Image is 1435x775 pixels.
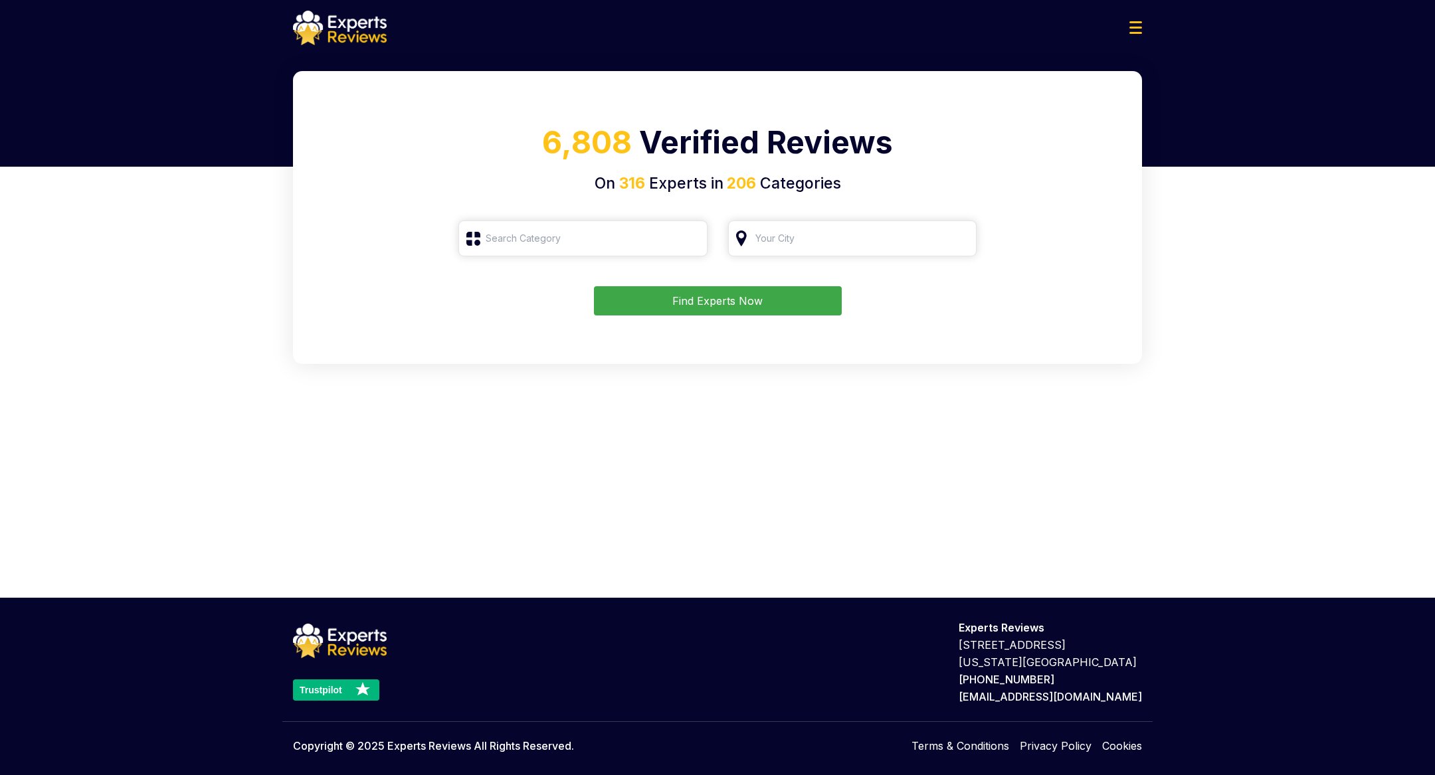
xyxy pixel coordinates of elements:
[594,286,842,315] button: Find Experts Now
[1020,738,1092,754] a: Privacy Policy
[723,174,756,193] span: 206
[1102,738,1142,754] a: Cookies
[959,653,1142,671] p: [US_STATE][GEOGRAPHIC_DATA]
[911,738,1009,754] a: Terms & Conditions
[1129,21,1142,34] img: Menu Icon
[293,11,387,45] img: logo
[619,174,645,193] span: 316
[542,124,632,161] span: 6,808
[959,688,1142,705] p: [EMAIL_ADDRESS][DOMAIN_NAME]
[309,120,1126,172] h1: Verified Reviews
[309,172,1126,195] h4: On Experts in Categories
[959,619,1142,636] p: Experts Reviews
[959,671,1142,688] p: [PHONE_NUMBER]
[458,220,708,256] input: Search Category
[293,624,387,658] img: logo
[959,636,1142,653] p: [STREET_ADDRESS]
[293,679,387,701] a: Trustpilot
[300,685,342,695] text: Trustpilot
[293,738,574,754] p: Copyright © 2025 Experts Reviews All Rights Reserved.
[728,220,977,256] input: Your City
